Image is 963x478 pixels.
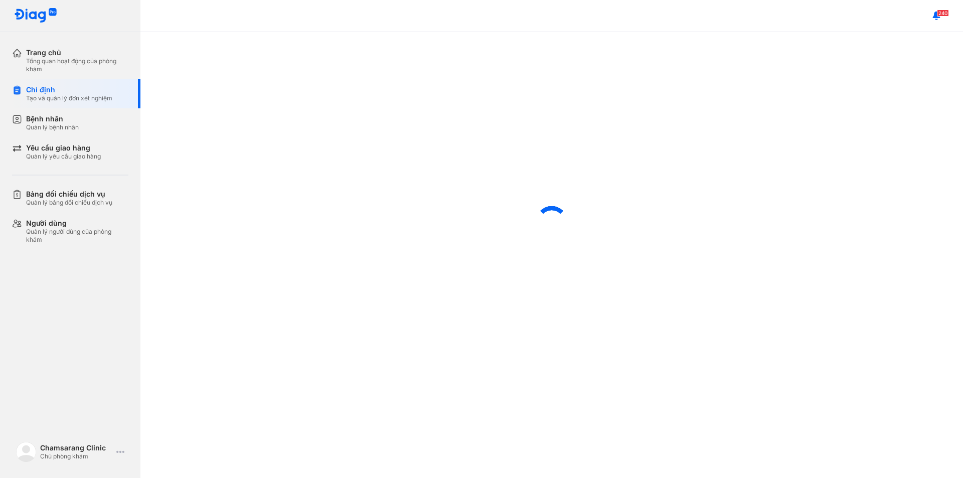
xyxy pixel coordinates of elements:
[40,452,112,460] div: Chủ phòng khám
[26,123,79,131] div: Quản lý bệnh nhân
[937,10,949,17] span: 240
[26,48,128,57] div: Trang chủ
[26,143,101,152] div: Yêu cầu giao hàng
[16,442,36,462] img: logo
[26,199,112,207] div: Quản lý bảng đối chiếu dịch vụ
[26,152,101,161] div: Quản lý yêu cầu giao hàng
[26,190,112,199] div: Bảng đối chiếu dịch vụ
[26,85,112,94] div: Chỉ định
[26,219,128,228] div: Người dùng
[26,94,112,102] div: Tạo và quản lý đơn xét nghiệm
[26,57,128,73] div: Tổng quan hoạt động của phòng khám
[40,443,112,452] div: Chamsarang Clinic
[26,228,128,244] div: Quản lý người dùng của phòng khám
[26,114,79,123] div: Bệnh nhân
[14,8,57,24] img: logo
